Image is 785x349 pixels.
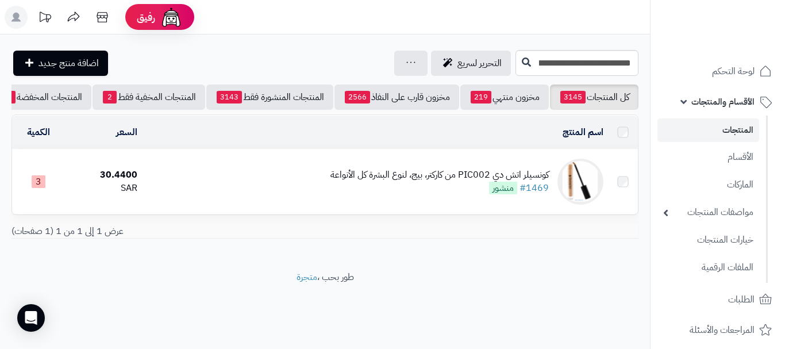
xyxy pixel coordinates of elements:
[137,10,155,24] span: رفيق
[217,91,242,103] span: 3143
[657,118,759,142] a: المنتجات
[297,270,317,284] a: متجرة
[27,125,50,139] a: الكمية
[160,6,183,29] img: ai-face.png
[70,182,137,195] div: SAR
[334,85,459,110] a: مخزون قارب على النفاذ2566
[657,255,759,280] a: الملفات الرقمية
[206,85,333,110] a: المنتجات المنشورة فقط3143
[30,6,59,32] a: تحديثات المنصة
[560,91,586,103] span: 3145
[550,85,638,110] a: كل المنتجات3145
[3,225,325,238] div: عرض 1 إلى 1 من 1 (1 صفحات)
[471,91,491,103] span: 219
[657,145,759,170] a: الأقسام
[563,125,603,139] a: اسم المنتج
[657,316,778,344] a: المراجعات والأسئلة
[728,292,755,308] span: الطلبات
[690,322,755,338] span: المراجعات والأسئلة
[93,85,205,110] a: المنتجات المخفية فقط2
[557,159,603,205] img: كونسيلر اتش دي PIC002 من كاركتر، بيج، لنوع البشرة كل الأنواعة
[330,168,549,182] div: كونسيلر اتش دي PIC002 من كاركتر، بيج، لنوع البشرة كل الأنواعة
[712,63,755,79] span: لوحة التحكم
[657,57,778,85] a: لوحة التحكم
[17,304,45,332] div: Open Intercom Messenger
[431,51,511,76] a: التحرير لسريع
[489,182,517,194] span: منشور
[657,200,759,225] a: مواصفات المنتجات
[70,168,137,182] div: 30.4400
[103,91,117,103] span: 2
[116,125,137,139] a: السعر
[457,56,502,70] span: التحرير لسريع
[13,51,108,76] a: اضافة منتج جديد
[657,228,759,252] a: خيارات المنتجات
[691,94,755,110] span: الأقسام والمنتجات
[460,85,549,110] a: مخزون منتهي219
[345,91,370,103] span: 2566
[657,286,778,313] a: الطلبات
[32,175,45,188] span: 3
[39,56,99,70] span: اضافة منتج جديد
[657,172,759,197] a: الماركات
[520,181,549,195] a: #1469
